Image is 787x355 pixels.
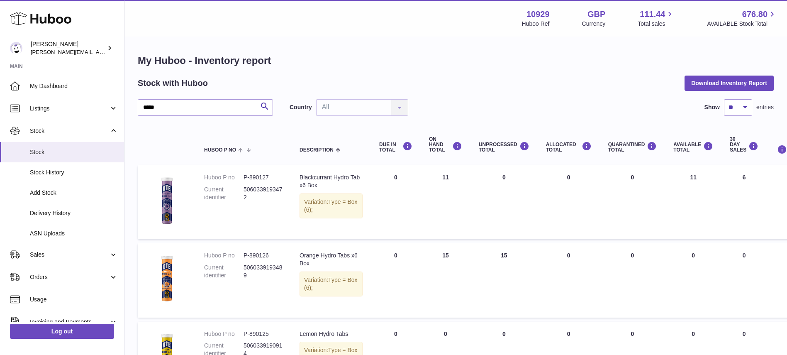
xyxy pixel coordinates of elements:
[31,40,105,56] div: [PERSON_NAME]
[30,273,109,281] span: Orders
[30,105,109,113] span: Listings
[638,9,675,28] a: 111.44 Total sales
[300,147,334,153] span: Description
[138,54,774,67] h1: My Huboo - Inventory report
[685,76,774,91] button: Download Inventory Report
[204,264,244,279] dt: Current identifier
[379,142,412,153] div: DUE IN TOTAL
[304,198,358,213] span: Type = Box (6);
[526,9,550,20] strong: 10929
[673,142,713,153] div: AVAILABLE Total
[707,20,777,28] span: AVAILABLE Stock Total
[300,193,363,218] div: Variation:
[300,330,363,338] div: Lemon Hydro Tabs
[146,174,188,229] img: product image
[30,127,109,135] span: Stock
[608,142,657,153] div: QUARANTINED Total
[204,330,244,338] dt: Huboo P no
[138,78,208,89] h2: Stock with Huboo
[204,252,244,260] dt: Huboo P no
[371,165,421,239] td: 0
[640,9,665,20] span: 111.44
[631,174,634,181] span: 0
[421,165,470,239] td: 11
[300,252,363,267] div: Orange Hydro Tabs x6 Box
[538,243,600,317] td: 0
[304,277,358,291] span: Type = Box (6);
[204,174,244,181] dt: Huboo P no
[587,9,605,20] strong: GBP
[31,49,166,55] span: [PERSON_NAME][EMAIL_ADDRESS][DOMAIN_NAME]
[30,230,118,237] span: ASN Uploads
[300,272,363,296] div: Variation:
[707,9,777,28] a: 676.80 AVAILABLE Stock Total
[244,264,283,279] dd: 5060339193489
[631,252,634,259] span: 0
[30,82,118,90] span: My Dashboard
[665,165,721,239] td: 11
[146,252,188,307] img: product image
[742,9,768,20] span: 676.80
[582,20,606,28] div: Currency
[30,169,118,176] span: Stock History
[30,251,109,259] span: Sales
[371,243,421,317] td: 0
[522,20,550,28] div: Huboo Ref
[631,331,634,337] span: 0
[300,174,363,189] div: Blackcurrant Hydro Tab x6 Box
[30,318,109,326] span: Invoicing and Payments
[704,103,720,111] label: Show
[538,165,600,239] td: 0
[721,165,767,239] td: 6
[470,165,538,239] td: 0
[204,147,236,153] span: Huboo P no
[30,209,118,217] span: Delivery History
[30,189,118,197] span: Add Stock
[756,103,774,111] span: entries
[429,137,462,153] div: ON HAND Total
[730,137,758,153] div: 30 DAY SALES
[721,243,767,317] td: 0
[244,252,283,260] dd: P-890126
[244,174,283,181] dd: P-890127
[290,103,312,111] label: Country
[30,148,118,156] span: Stock
[665,243,721,317] td: 0
[470,243,538,317] td: 15
[546,142,592,153] div: ALLOCATED Total
[10,324,114,339] a: Log out
[638,20,675,28] span: Total sales
[244,186,283,201] dd: 5060339193472
[421,243,470,317] td: 15
[204,186,244,201] dt: Current identifier
[10,42,22,54] img: thomas@otesports.co.uk
[244,330,283,338] dd: P-890125
[479,142,529,153] div: UNPROCESSED Total
[30,296,118,304] span: Usage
